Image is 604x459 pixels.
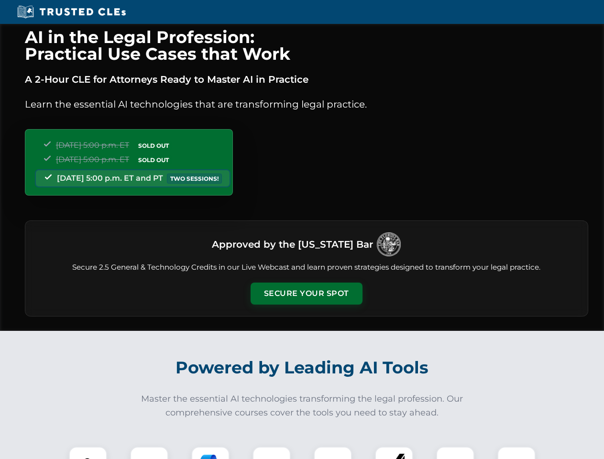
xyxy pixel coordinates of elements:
p: Secure 2.5 General & Technology Credits in our Live Webcast and learn proven strategies designed ... [37,262,576,273]
h2: Powered by Leading AI Tools [37,351,567,384]
img: Logo [377,232,401,256]
p: Learn the essential AI technologies that are transforming legal practice. [25,97,588,112]
h3: Approved by the [US_STATE] Bar [212,236,373,253]
span: SOLD OUT [135,155,172,165]
img: Trusted CLEs [14,5,129,19]
p: A 2-Hour CLE for Attorneys Ready to Master AI in Practice [25,72,588,87]
button: Secure Your Spot [251,283,362,305]
span: [DATE] 5:00 p.m. ET [56,141,129,150]
span: SOLD OUT [135,141,172,151]
h1: AI in the Legal Profession: Practical Use Cases that Work [25,29,588,62]
p: Master the essential AI technologies transforming the legal profession. Our comprehensive courses... [135,392,470,420]
span: [DATE] 5:00 p.m. ET [56,155,129,164]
